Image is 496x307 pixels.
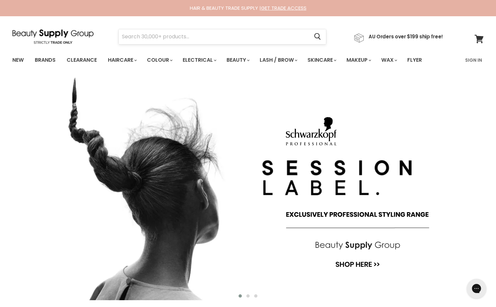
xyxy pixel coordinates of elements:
a: Electrical [178,53,220,67]
nav: Main [4,51,492,70]
a: Clearance [62,53,102,67]
button: Search [309,29,326,44]
a: Haircare [103,53,141,67]
input: Search [119,29,309,44]
a: Wax [376,53,401,67]
a: Colour [142,53,176,67]
a: Brands [30,53,60,67]
div: HAIR & BEAUTY TRADE SUPPLY | [4,5,492,11]
a: New [7,53,29,67]
iframe: Gorgias live chat messenger [463,276,489,301]
a: Skincare [303,53,340,67]
a: Makeup [342,53,375,67]
a: GET TRADE ACCESS [261,5,307,11]
a: Beauty [222,53,254,67]
ul: Main menu [7,51,444,70]
form: Product [118,29,326,45]
a: Sign In [461,53,486,67]
a: Lash / Brow [255,53,301,67]
a: Flyer [402,53,427,67]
